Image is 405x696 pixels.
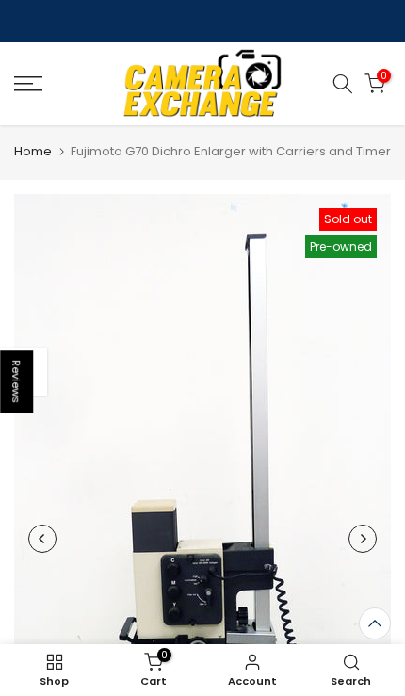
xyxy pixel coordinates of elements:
a: Home [14,142,52,161]
span: Shop [14,676,94,687]
span: Search [311,676,391,687]
a: Shop [5,649,104,691]
span: Account [212,676,292,687]
a: Search [301,649,400,691]
span: Cart [113,676,193,687]
a: 0 [364,73,385,94]
a: Back to the top [359,607,391,639]
a: 0 Cart [104,649,202,691]
span: Fujimoto G70 Dichro Enlarger with Carriers and Timer [71,142,391,160]
a: Account [202,649,301,691]
span: 0 [157,648,171,662]
span: 0 [377,69,391,83]
button: Previous [28,525,57,553]
button: Next [348,525,377,553]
